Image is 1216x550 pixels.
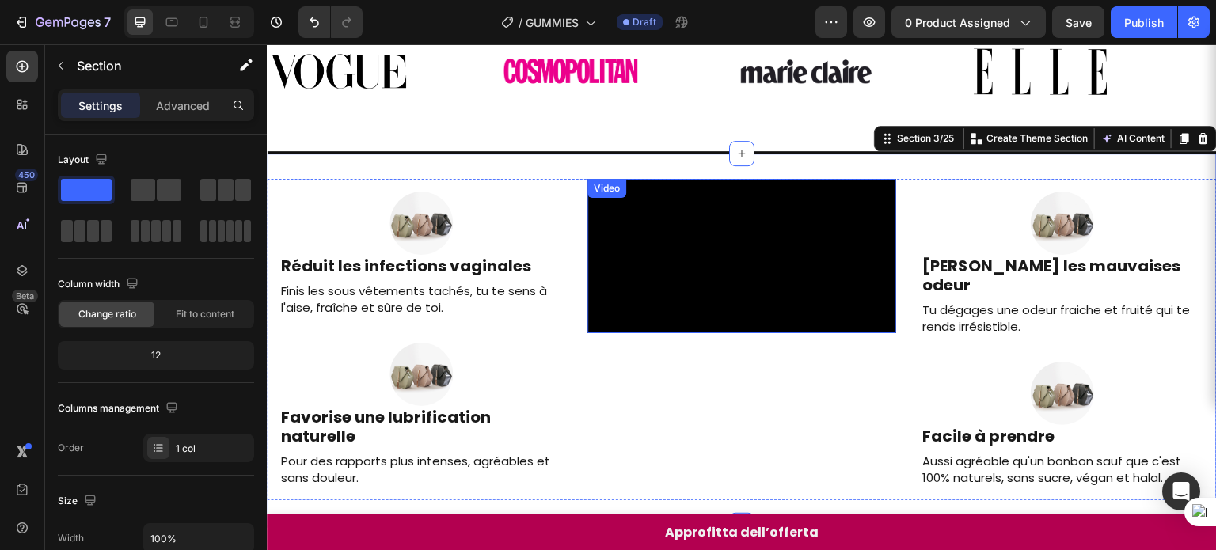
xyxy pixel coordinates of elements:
[176,307,234,321] span: Fit to content
[656,408,936,442] p: Aussi agréable qu'un bonbon sauf que c'est 100% naturels, sans sucre, végan et halal.
[469,13,609,40] img: Alt image
[1066,16,1092,29] span: Save
[655,211,937,252] h2: [PERSON_NAME] les mauvaises odeur
[176,442,250,456] div: 1 col
[123,147,186,211] img: image_demo.jpg
[324,137,356,151] div: Video
[627,87,690,101] div: Section 3/25
[156,97,210,114] p: Advanced
[526,14,579,31] span: GUMMIES
[633,15,656,29] span: Draft
[123,298,186,362] img: image_demo.jpg
[58,398,181,419] div: Columns management
[398,480,552,497] p: Approfitta dell’offerta
[78,97,123,114] p: Settings
[831,85,901,104] button: AI Content
[78,307,136,321] span: Change ratio
[267,44,1216,550] iframe: Design area
[13,362,295,403] h2: Favorise une lubrification naturelle
[77,56,207,75] p: Section
[321,135,629,289] video: Video
[298,6,363,38] div: Undo/Redo
[764,317,827,381] img: image_demo.jpg
[58,441,84,455] div: Order
[1124,14,1164,31] div: Publish
[235,9,374,45] img: Alt image
[1111,6,1177,38] button: Publish
[14,408,294,442] p: Pour des rapports plus intenses, agréables et sans douleur.
[6,6,118,38] button: 7
[655,381,937,403] h2: Facile à prendre
[13,211,295,233] h2: Réduit les infections vaginales
[14,238,294,271] p: Finis les sous vêtements tachés, tu te sens à l'aise, fraîche et sûre de toi.
[1052,6,1104,38] button: Save
[58,150,111,171] div: Layout
[1,9,140,46] img: Alt image
[61,344,251,366] div: 12
[58,491,100,512] div: Size
[891,6,1046,38] button: 0 product assigned
[58,274,142,295] div: Column width
[764,147,827,211] img: image_demo.jpg
[58,531,84,545] div: Width
[905,14,1010,31] span: 0 product assigned
[15,169,38,181] div: 450
[720,87,821,101] p: Create Theme Section
[656,257,936,290] p: Tu dégages une odeur fraiche et fruité qui te rends irrésistible.
[519,14,522,31] span: /
[1162,472,1200,510] div: Open Intercom Messenger
[12,290,38,302] div: Beta
[104,13,111,32] p: 7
